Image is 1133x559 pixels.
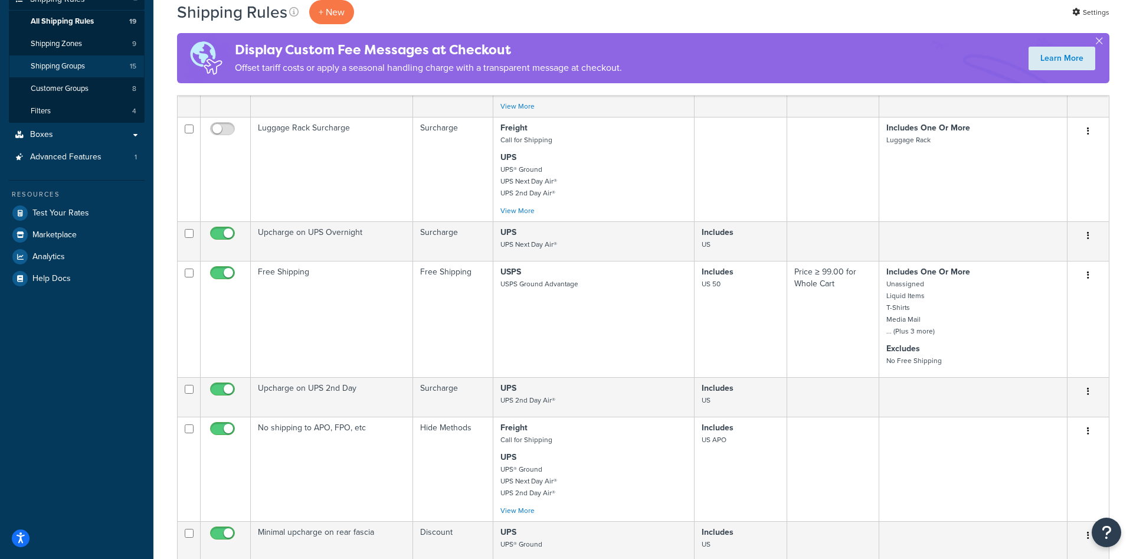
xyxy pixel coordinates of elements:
[500,434,552,445] small: Call for Shipping
[9,78,145,100] li: Customer Groups
[9,146,145,168] a: Advanced Features 1
[500,101,535,112] a: View More
[130,61,136,71] span: 15
[251,377,413,417] td: Upcharge on UPS 2nd Day
[31,61,85,71] span: Shipping Groups
[500,382,516,394] strong: UPS
[9,33,145,55] a: Shipping Zones 9
[251,417,413,521] td: No shipping to APO, FPO, etc
[787,261,879,377] td: Price ≥ 99.00 for Whole Cart
[500,164,557,198] small: UPS® Ground UPS Next Day Air® UPS 2nd Day Air®
[1072,4,1109,21] a: Settings
[500,505,535,516] a: View More
[702,395,710,406] small: US
[9,55,145,77] li: Shipping Groups
[132,84,136,94] span: 8
[500,451,516,463] strong: UPS
[886,122,970,134] strong: Includes One Or More
[129,17,136,27] span: 19
[9,100,145,122] li: Filters
[500,205,535,216] a: View More
[500,464,557,498] small: UPS® Ground UPS Next Day Air® UPS 2nd Day Air®
[500,421,528,434] strong: Freight
[702,226,733,238] strong: Includes
[135,152,137,162] span: 1
[30,152,101,162] span: Advanced Features
[30,130,53,140] span: Boxes
[413,117,493,221] td: Surcharge
[886,279,935,336] small: Unassigned Liquid Items T-Shirts Media Mail ... (Plus 3 more)
[31,84,89,94] span: Customer Groups
[413,261,493,377] td: Free Shipping
[413,221,493,261] td: Surcharge
[9,78,145,100] a: Customer Groups 8
[251,221,413,261] td: Upcharge on UPS Overnight
[702,279,721,289] small: US 50
[9,100,145,122] a: Filters 4
[500,151,516,164] strong: UPS
[886,266,970,278] strong: Includes One Or More
[32,230,77,240] span: Marketplace
[886,342,920,355] strong: Excludes
[702,421,733,434] strong: Includes
[413,377,493,417] td: Surcharge
[31,106,51,116] span: Filters
[177,1,287,24] h1: Shipping Rules
[9,246,145,267] a: Analytics
[1029,47,1095,70] a: Learn More
[177,33,235,83] img: duties-banner-06bc72dcb5fe05cb3f9472aba00be2ae8eb53ab6f0d8bb03d382ba314ac3c341.png
[9,146,145,168] li: Advanced Features
[702,526,733,538] strong: Includes
[9,55,145,77] a: Shipping Groups 15
[235,40,622,60] h4: Display Custom Fee Messages at Checkout
[9,189,145,200] div: Resources
[702,266,733,278] strong: Includes
[886,355,942,366] small: No Free Shipping
[500,122,528,134] strong: Freight
[251,261,413,377] td: Free Shipping
[500,395,555,406] small: UPS 2nd Day Air®
[31,39,82,49] span: Shipping Zones
[9,33,145,55] li: Shipping Zones
[132,106,136,116] span: 4
[500,266,521,278] strong: USPS
[235,60,622,76] p: Offset tariff costs or apply a seasonal handling charge with a transparent message at checkout.
[251,117,413,221] td: Luggage Rack Surcharge
[9,124,145,146] a: Boxes
[32,208,89,218] span: Test Your Rates
[702,382,733,394] strong: Includes
[1092,518,1121,547] button: Open Resource Center
[31,17,94,27] span: All Shipping Rules
[413,417,493,521] td: Hide Methods
[132,39,136,49] span: 9
[9,268,145,289] a: Help Docs
[500,279,578,289] small: USPS Ground Advantage
[32,252,65,262] span: Analytics
[9,202,145,224] a: Test Your Rates
[500,539,542,550] small: UPS® Ground
[9,11,145,32] a: All Shipping Rules 19
[9,11,145,32] li: All Shipping Rules
[500,526,516,538] strong: UPS
[886,135,931,145] small: Luggage Rack
[500,135,552,145] small: Call for Shipping
[500,239,557,250] small: UPS Next Day Air®
[9,224,145,246] a: Marketplace
[702,239,710,250] small: US
[32,274,71,284] span: Help Docs
[702,539,710,550] small: US
[702,434,726,445] small: US APO
[500,226,516,238] strong: UPS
